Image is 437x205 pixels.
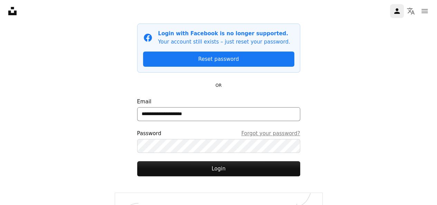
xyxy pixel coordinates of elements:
p: Login with Facebook is no longer supported. [158,29,290,38]
input: Email [137,107,300,121]
a: Forgot your password? [241,129,300,138]
input: PasswordForgot your password? [137,139,300,153]
button: Menu [418,4,431,18]
button: Login [137,161,300,176]
p: Your account still exists – just reset your password. [158,38,290,46]
small: OR [216,83,222,88]
a: Reset password [143,52,294,67]
a: Home — Unsplash [8,7,17,15]
div: Password [137,129,300,138]
label: Email [137,97,300,121]
a: Log in / Sign up [390,4,404,18]
button: Language [404,4,418,18]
